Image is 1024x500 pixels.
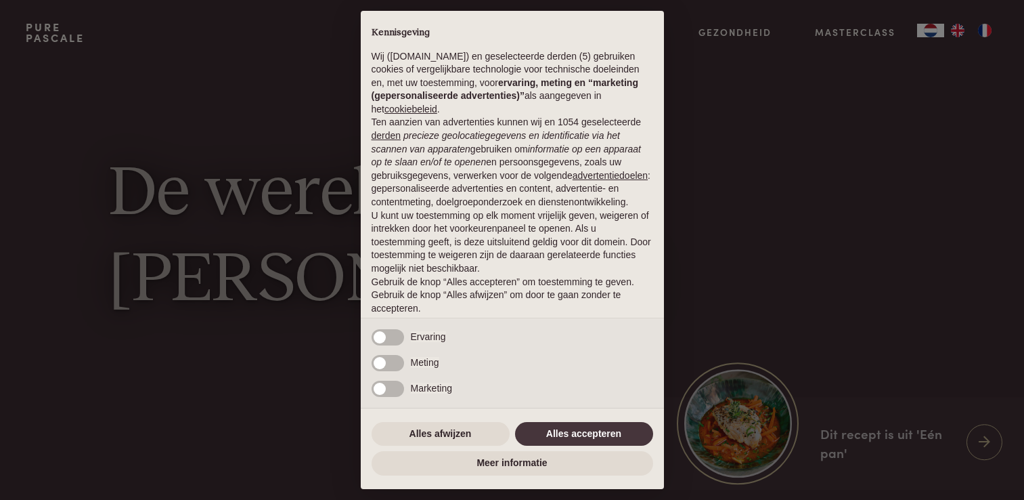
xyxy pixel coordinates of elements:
span: Marketing [411,383,452,394]
button: Alles accepteren [515,422,653,446]
button: Meer informatie [372,451,653,476]
strong: ervaring, meting en “marketing (gepersonaliseerde advertenties)” [372,77,638,102]
em: precieze geolocatiegegevens en identificatie via het scannen van apparaten [372,130,620,154]
button: advertentiedoelen [573,169,648,183]
span: Ervaring [411,331,446,342]
em: informatie op een apparaat op te slaan en/of te openen [372,144,642,168]
p: Wij ([DOMAIN_NAME]) en geselecteerde derden (5) gebruiken cookies of vergelijkbare technologie vo... [372,50,653,117]
button: Alles afwijzen [372,422,510,446]
p: Ten aanzien van advertenties kunnen wij en 1054 geselecteerde gebruiken om en persoonsgegevens, z... [372,116,653,209]
p: Gebruik de knop “Alles accepteren” om toestemming te geven. Gebruik de knop “Alles afwijzen” om d... [372,276,653,316]
h2: Kennisgeving [372,27,653,39]
span: Meting [411,357,439,368]
a: cookiebeleid [384,104,437,114]
button: derden [372,129,401,143]
p: U kunt uw toestemming op elk moment vrijelijk geven, weigeren of intrekken door het voorkeurenpan... [372,209,653,276]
